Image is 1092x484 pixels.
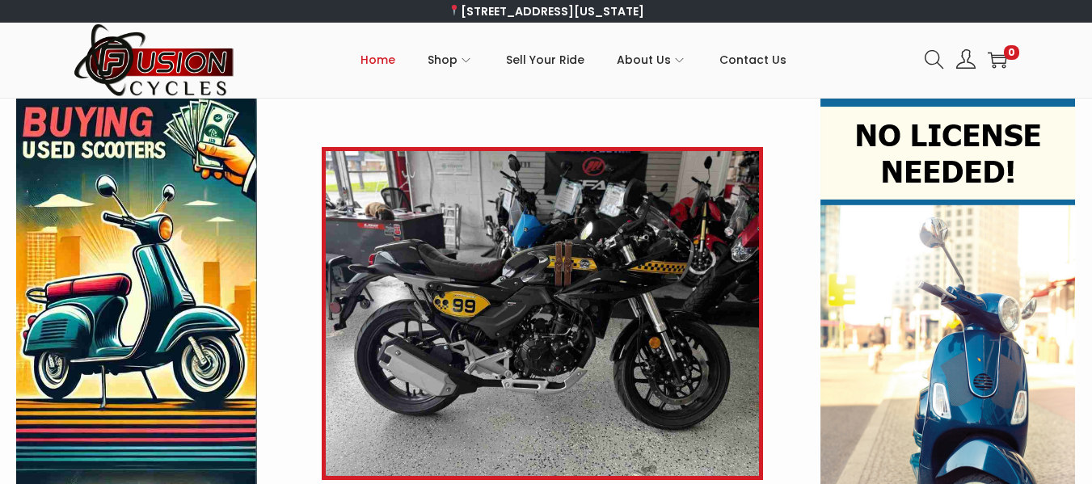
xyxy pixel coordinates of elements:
[506,23,584,96] a: Sell Your Ride
[428,40,457,80] span: Shop
[74,23,235,98] img: Woostify retina logo
[617,40,671,80] span: About Us
[988,50,1007,69] a: 0
[448,3,644,19] a: [STREET_ADDRESS][US_STATE]
[617,23,687,96] a: About Us
[719,23,786,96] a: Contact Us
[428,23,474,96] a: Shop
[506,40,584,80] span: Sell Your Ride
[360,23,395,96] a: Home
[719,40,786,80] span: Contact Us
[235,23,913,96] nav: Primary navigation
[360,40,395,80] span: Home
[449,5,460,16] img: 📍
